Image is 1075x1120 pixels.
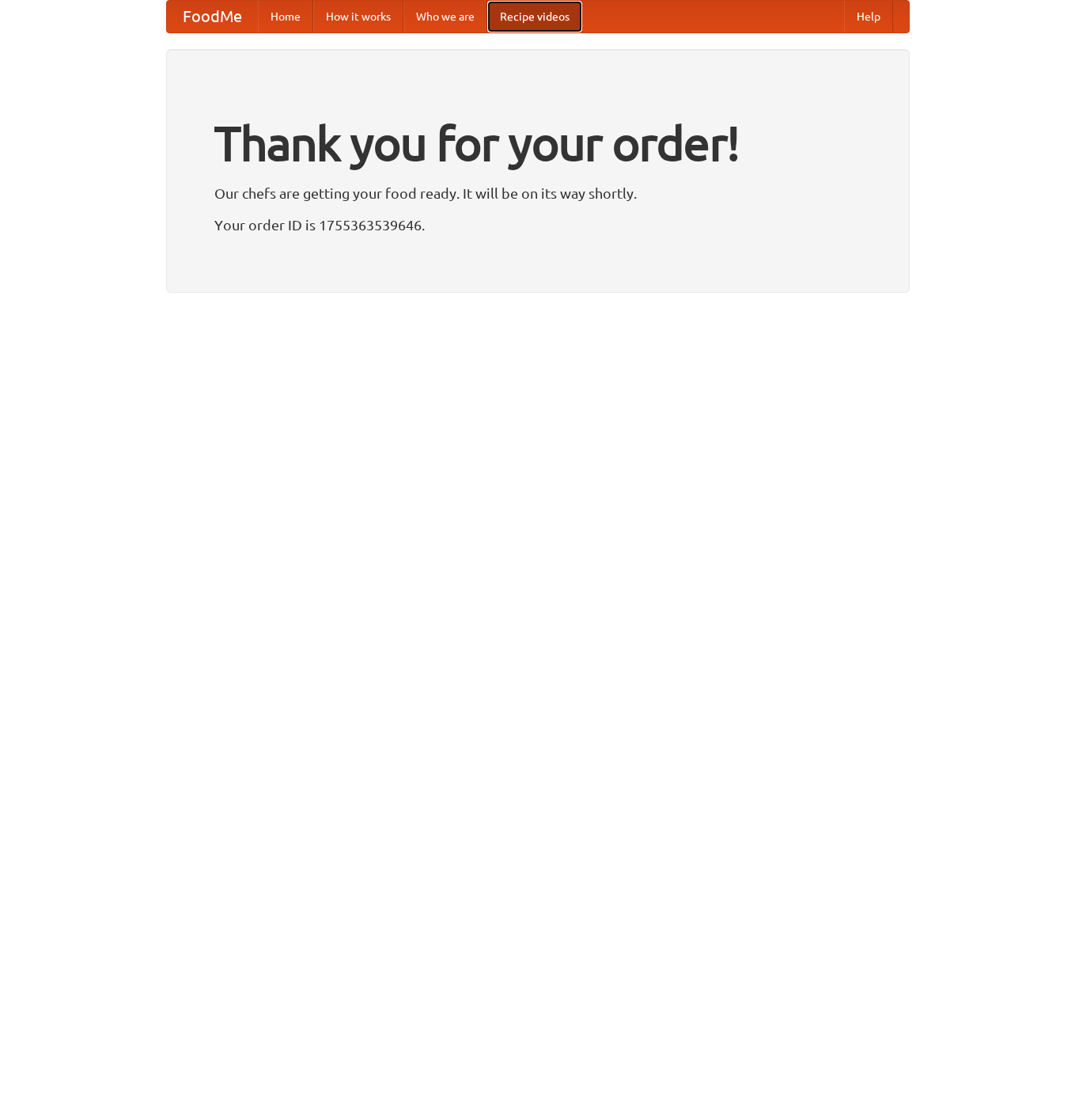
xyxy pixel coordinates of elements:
[167,1,258,32] a: FoodMe
[214,181,861,205] p: Our chefs are getting your food ready. It will be on its way shortly.
[403,1,487,32] a: Who we are
[844,1,893,32] a: Help
[214,213,861,237] p: Your order ID is 1755363539646.
[258,1,313,32] a: Home
[487,1,582,32] a: Recipe videos
[214,105,861,181] h1: Thank you for your order!
[313,1,403,32] a: How it works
